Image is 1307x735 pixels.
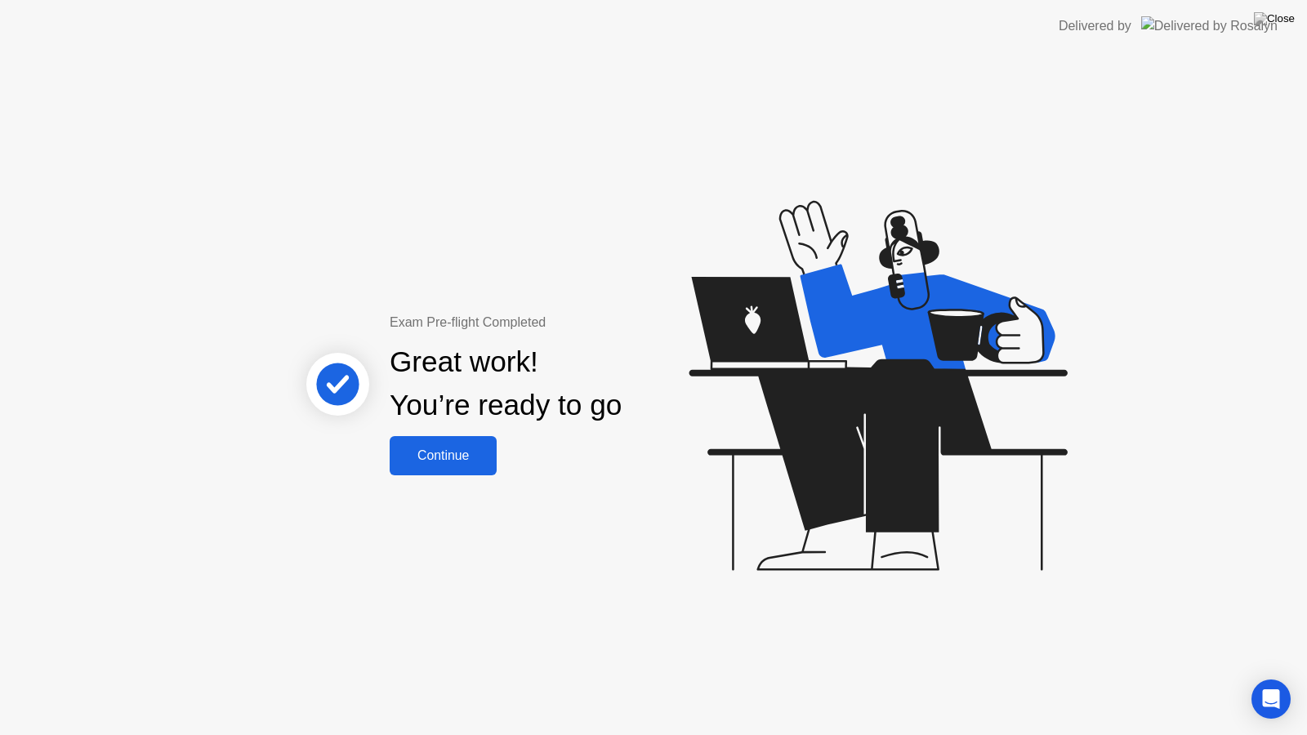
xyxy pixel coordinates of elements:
[1059,16,1131,36] div: Delivered by
[1141,16,1278,35] img: Delivered by Rosalyn
[390,313,727,332] div: Exam Pre-flight Completed
[390,341,622,427] div: Great work! You’re ready to go
[1254,12,1295,25] img: Close
[390,436,497,475] button: Continue
[1251,679,1291,719] div: Open Intercom Messenger
[395,448,492,463] div: Continue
